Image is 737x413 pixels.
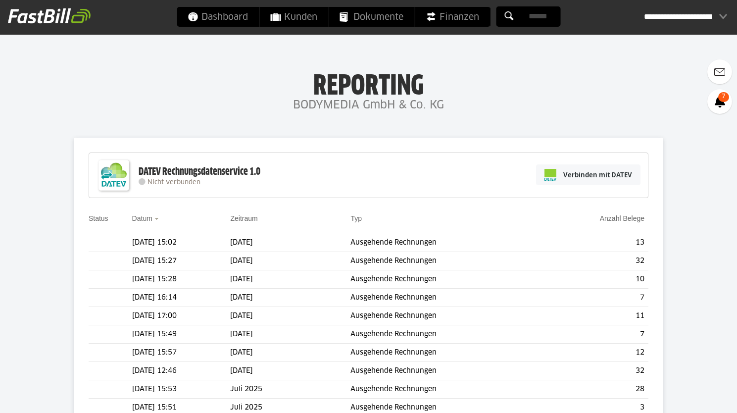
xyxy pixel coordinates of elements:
h1: Reporting [99,70,638,96]
td: [DATE] [230,344,350,362]
iframe: Öffnet ein Widget, in dem Sie weitere Informationen finden [661,383,727,408]
td: Juli 2025 [230,380,350,399]
a: Dokumente [329,7,414,27]
span: Finanzen [426,7,479,27]
a: Datum [132,214,152,222]
a: Zeitraum [230,214,257,222]
td: 32 [541,252,648,270]
td: [DATE] [230,307,350,325]
img: DATEV-Datenservice Logo [94,155,134,195]
td: [DATE] [230,252,350,270]
td: Ausgehende Rechnungen [350,344,540,362]
a: Typ [350,214,362,222]
td: Ausgehende Rechnungen [350,362,540,380]
img: sort_desc.gif [154,218,161,220]
img: fastbill_logo_white.png [8,8,91,24]
td: [DATE] [230,325,350,344]
td: [DATE] 15:27 [132,252,231,270]
a: 7 [707,89,732,114]
td: [DATE] 15:57 [132,344,231,362]
span: Verbinden mit DATEV [563,170,632,180]
a: Verbinden mit DATEV [536,164,640,185]
td: 7 [541,289,648,307]
td: [DATE] 17:00 [132,307,231,325]
td: 28 [541,380,648,399]
span: Kunden [270,7,317,27]
td: [DATE] 15:02 [132,234,231,252]
span: Dashboard [188,7,248,27]
td: Ausgehende Rechnungen [350,289,540,307]
td: [DATE] 16:14 [132,289,231,307]
span: Dokumente [340,7,403,27]
img: pi-datev-logo-farbig-24.svg [544,169,556,181]
td: [DATE] 15:53 [132,380,231,399]
a: Dashboard [177,7,259,27]
td: [DATE] [230,270,350,289]
td: Ausgehende Rechnungen [350,252,540,270]
a: Anzahl Belege [600,214,644,222]
td: [DATE] [230,362,350,380]
td: Ausgehende Rechnungen [350,380,540,399]
td: 10 [541,270,648,289]
td: [DATE] 12:46 [132,362,231,380]
a: Status [89,214,108,222]
td: [DATE] [230,289,350,307]
div: DATEV Rechnungsdatenservice 1.0 [139,165,260,178]
td: 11 [541,307,648,325]
td: [DATE] 15:28 [132,270,231,289]
td: 12 [541,344,648,362]
span: 7 [718,92,729,102]
td: Ausgehende Rechnungen [350,307,540,325]
td: Ausgehende Rechnungen [350,325,540,344]
td: [DATE] 15:49 [132,325,231,344]
span: Nicht verbunden [147,179,200,186]
td: Ausgehende Rechnungen [350,270,540,289]
td: 13 [541,234,648,252]
a: Finanzen [415,7,490,27]
td: Ausgehende Rechnungen [350,234,540,252]
td: 7 [541,325,648,344]
td: 32 [541,362,648,380]
td: [DATE] [230,234,350,252]
a: Kunden [259,7,328,27]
